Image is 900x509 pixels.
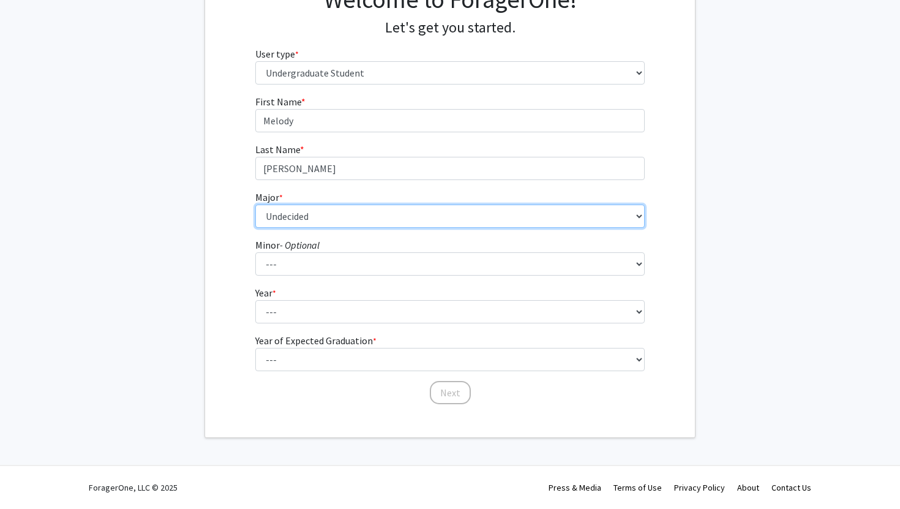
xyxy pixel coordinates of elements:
button: Next [430,381,471,404]
label: Year [255,285,276,300]
span: First Name [255,96,301,108]
a: Press & Media [549,482,601,493]
label: User type [255,47,299,61]
h4: Let's get you started. [255,19,645,37]
span: Last Name [255,143,300,156]
a: Contact Us [771,482,811,493]
div: ForagerOne, LLC © 2025 [89,466,178,509]
a: About [737,482,759,493]
iframe: Chat [9,454,52,500]
a: Privacy Policy [674,482,725,493]
i: - Optional [280,239,320,251]
label: Year of Expected Graduation [255,333,377,348]
label: Minor [255,238,320,252]
label: Major [255,190,283,205]
a: Terms of Use [613,482,662,493]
